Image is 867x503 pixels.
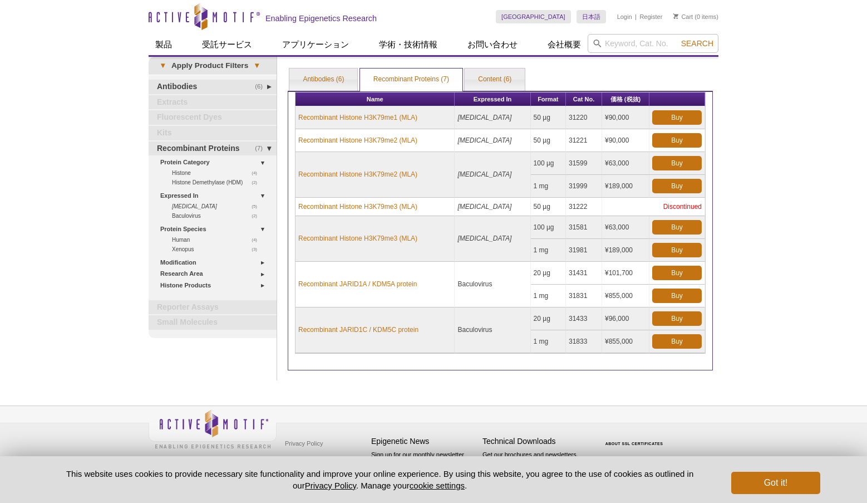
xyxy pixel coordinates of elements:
[531,129,566,152] td: 50 µg
[602,285,649,307] td: ¥855,000
[172,178,263,187] a: (2)Histone Demethylase (HDM)
[652,220,702,235] a: Buy
[566,307,602,330] td: 31433
[602,106,649,129] td: ¥90,000
[617,13,632,21] a: Login
[371,437,477,446] h4: Epigenetic News
[673,13,693,21] a: Cart
[639,13,662,21] a: Register
[681,39,713,48] span: Search
[588,34,718,53] input: Keyword, Cat. No.
[149,80,277,94] a: (6)Antibodies
[298,233,417,243] a: Recombinant Histone H3K79me3 (MLA)
[252,202,263,211] span: (5)
[298,279,417,289] a: Recombinant JARID1A / KDM5A protein
[154,61,171,71] span: ▾
[652,179,702,193] a: Buy
[566,285,602,307] td: 31831
[282,435,326,452] a: Privacy Policy
[160,280,270,291] a: Histone Products
[678,38,717,48] button: Search
[457,235,511,242] i: [MEDICAL_DATA]
[566,330,602,353] td: 31833
[252,245,263,254] span: (3)
[172,211,263,221] a: (2)Baculovirus
[602,198,705,216] td: Discontinued
[149,300,277,315] a: Reporter Assays
[461,34,524,55] a: お問い合わせ
[252,178,263,187] span: (2)
[172,202,263,211] a: (5) [MEDICAL_DATA]
[602,239,649,262] td: ¥189,000
[455,92,530,106] th: Expressed In
[566,198,602,216] td: 31222
[531,239,566,262] td: 1 mg
[160,157,270,168] a: Protein Category
[652,289,702,303] a: Buy
[255,141,269,156] span: (7)
[602,175,649,198] td: ¥189,000
[602,330,649,353] td: ¥855,000
[457,114,511,121] i: [MEDICAL_DATA]
[160,268,270,280] a: Research Area
[252,211,263,221] span: (2)
[465,69,525,91] a: Content (6)
[652,243,702,257] a: Buy
[455,307,530,353] td: Baculovirus
[602,307,649,330] td: ¥96,000
[252,235,263,245] span: (4)
[248,61,265,71] span: ▾
[652,133,702,148] a: Buy
[360,69,462,91] a: Recombinant Proteins (7)
[295,92,455,106] th: Name
[298,202,417,212] a: Recombinant Histone H3K79me3 (MLA)
[531,92,566,106] th: Format
[566,152,602,175] td: 31599
[566,216,602,239] td: 31581
[47,468,713,491] p: This website uses cookies to provide necessary site functionality and improve your online experie...
[252,168,263,178] span: (4)
[652,311,702,326] a: Buy
[566,262,602,285] td: 31431
[457,136,511,144] i: [MEDICAL_DATA]
[602,216,649,239] td: ¥63,000
[305,481,356,490] a: Privacy Policy
[531,285,566,307] td: 1 mg
[457,203,511,211] i: [MEDICAL_DATA]
[149,95,277,110] a: Extracts
[566,239,602,262] td: 31981
[160,223,270,235] a: Protein Species
[298,113,417,123] a: Recombinant Histone H3K79me1 (MLA)
[265,13,377,23] h2: Enabling Epigenetics Research
[149,34,179,55] a: 製品
[172,168,263,178] a: (4)Histone
[602,262,649,285] td: ¥101,700
[298,135,417,145] a: Recombinant Histone H3K79me2 (MLA)
[455,262,530,307] td: Baculovirus
[160,257,270,268] a: Modification
[282,452,341,468] a: Terms & Conditions
[372,34,444,55] a: 学術・技術情報
[602,92,649,106] th: 価格 (税抜)
[566,92,602,106] th: Cat No.
[731,472,820,494] button: Got it!
[149,406,277,451] img: Active Motif,
[172,235,263,245] a: (4)Human
[635,10,637,23] li: |
[531,106,566,129] td: 50 µg
[410,481,465,490] button: cookie settings
[652,110,702,125] a: Buy
[298,169,417,179] a: Recombinant Histone H3K79me2 (MLA)
[531,152,566,175] td: 100 µg
[566,175,602,198] td: 31999
[289,69,357,91] a: Antibodies (6)
[172,203,217,209] i: [MEDICAL_DATA]
[652,156,702,170] a: Buy
[673,10,718,23] li: (0 items)
[602,152,649,175] td: ¥63,000
[605,442,663,446] a: ABOUT SSL CERTIFICATES
[531,175,566,198] td: 1 mg
[652,334,702,349] a: Buy
[602,129,649,152] td: ¥90,000
[496,10,571,23] a: [GEOGRAPHIC_DATA]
